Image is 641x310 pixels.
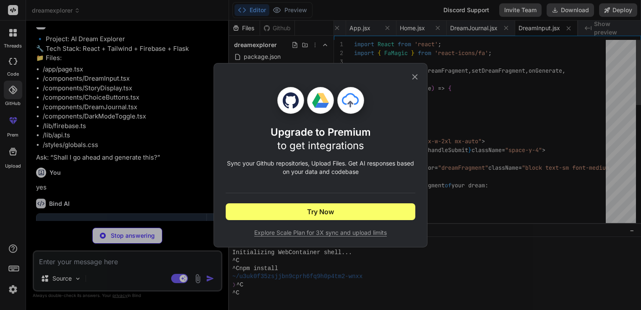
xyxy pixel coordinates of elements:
span: Explore Scale Plan for 3X sync and upload limits [226,229,415,237]
button: Try Now [226,203,415,220]
span: Try Now [307,207,334,217]
h1: Upgrade to Premium [271,126,371,152]
p: Sync your Github repositories, Upload Files. Get AI responses based on your data and codebase [226,159,415,176]
span: to get integrations [277,139,364,152]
